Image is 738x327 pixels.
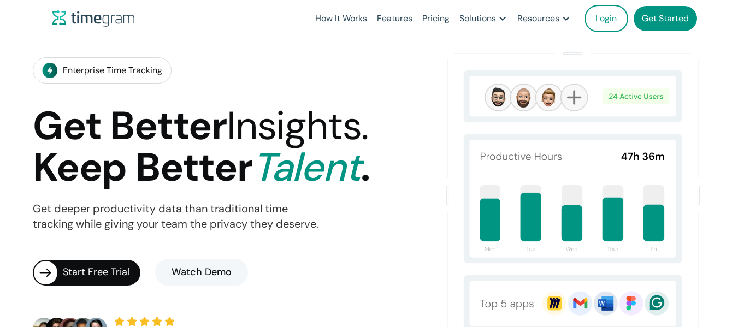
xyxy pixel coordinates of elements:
a: Watch Demo [155,259,248,286]
a: Login [585,5,628,32]
h1: Get Better Keep Better . [33,105,369,189]
div: Solutions [459,11,496,26]
a: Get Started [634,6,697,31]
div: Enterprise Time Tracking [63,63,162,78]
p: Get deeper productivity data than traditional time tracking while giving your team the privacy th... [33,201,318,232]
span: Insights. [227,100,368,151]
div: Start Free Trial [63,265,140,280]
div: Resources [517,11,559,26]
a: Start Free Trial [33,260,140,286]
span: Talent [252,142,361,193]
